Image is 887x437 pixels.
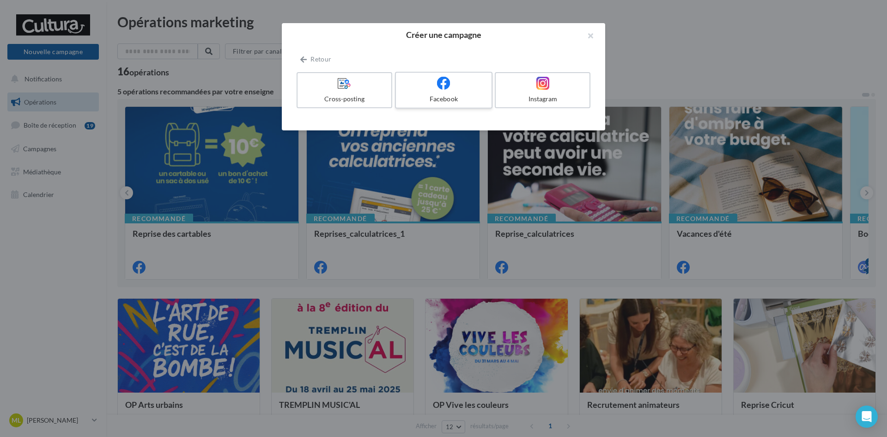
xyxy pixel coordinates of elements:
[499,94,586,104] div: Instagram
[400,94,487,104] div: Facebook
[297,54,335,65] button: Retour
[856,406,878,428] div: Open Intercom Messenger
[301,94,388,104] div: Cross-posting
[297,31,590,39] h2: Créer une campagne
